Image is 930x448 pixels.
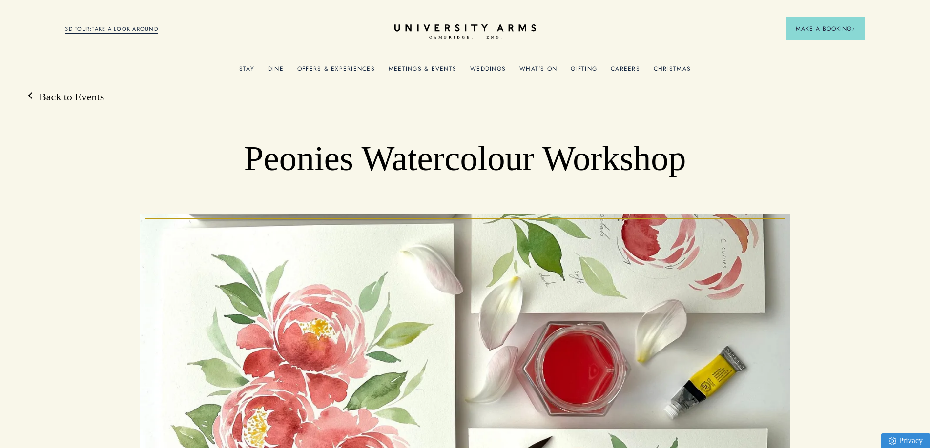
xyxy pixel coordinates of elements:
[65,25,158,34] a: 3D TOUR:TAKE A LOOK AROUND
[889,437,896,445] img: Privacy
[268,65,284,78] a: Dine
[519,65,557,78] a: What's On
[205,138,725,180] h1: Peonies Watercolour Workshop
[394,24,536,39] a: Home
[881,433,930,448] a: Privacy
[470,65,506,78] a: Weddings
[796,24,855,33] span: Make a Booking
[786,17,865,40] button: Make a BookingArrow icon
[297,65,375,78] a: Offers & Experiences
[852,27,855,31] img: Arrow icon
[611,65,640,78] a: Careers
[654,65,691,78] a: Christmas
[239,65,254,78] a: Stay
[29,90,104,104] a: Back to Events
[389,65,456,78] a: Meetings & Events
[571,65,597,78] a: Gifting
